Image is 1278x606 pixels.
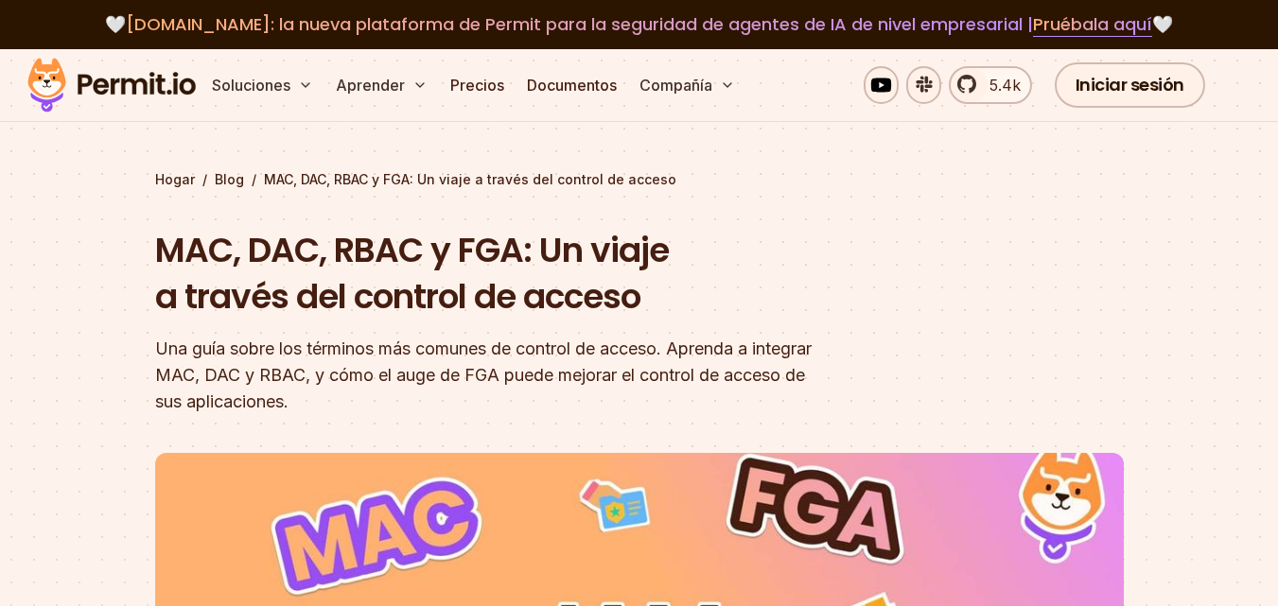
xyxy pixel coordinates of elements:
a: Hogar [155,170,195,189]
font: Soluciones [212,76,290,95]
font: [DOMAIN_NAME]: la nueva plataforma de Permit para la seguridad de agentes de IA de nivel empresar... [126,12,1033,36]
a: Documentos [519,66,624,104]
img: Logotipo del permiso [19,53,204,117]
font: / [202,171,207,187]
font: 🤍 [1152,12,1173,36]
a: Blog [215,170,244,189]
a: Precios [443,66,512,104]
font: Pruébala aquí [1033,12,1152,36]
font: Compañía [639,76,712,95]
font: Hogar [155,171,195,187]
font: Aprender [336,76,405,95]
button: Soluciones [204,66,321,104]
font: Precios [450,76,504,95]
font: Blog [215,171,244,187]
font: / [252,171,256,187]
font: Una guía sobre los términos más comunes de control de acceso. Aprenda a integrar MAC, DAC y RBAC,... [155,338,812,411]
a: 5.4k [949,66,1031,104]
font: MAC, DAC, RBAC y FGA: Un viaje a través del control de acceso [155,226,669,321]
a: Pruébala aquí [1033,12,1152,37]
font: 🤍 [105,12,126,36]
a: Iniciar sesión [1055,62,1205,108]
font: 5.4k [989,76,1021,95]
button: Compañía [632,66,743,104]
font: Documentos [527,76,617,95]
button: Aprender [328,66,435,104]
font: Iniciar sesión [1076,73,1184,96]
